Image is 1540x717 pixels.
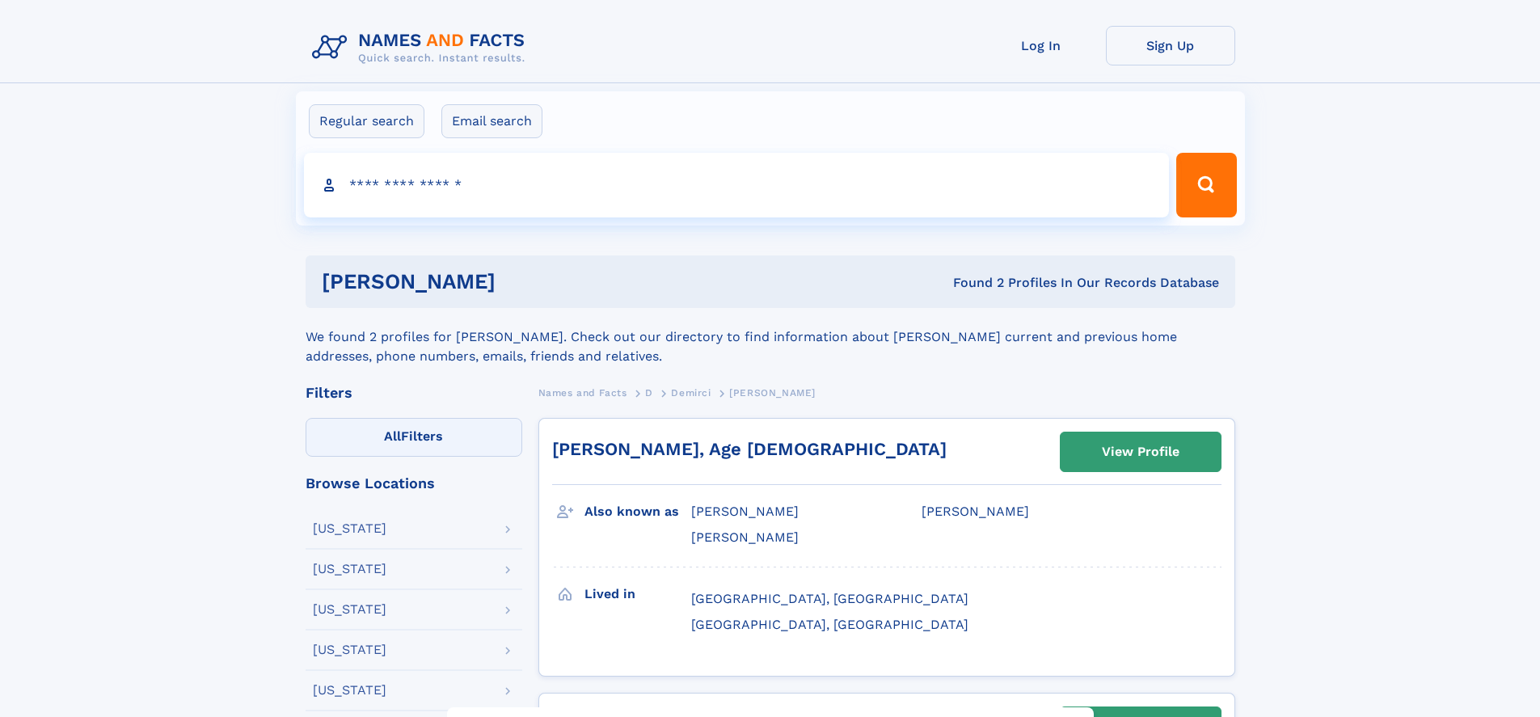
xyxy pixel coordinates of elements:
[441,104,542,138] label: Email search
[309,104,424,138] label: Regular search
[584,498,691,525] h3: Also known as
[306,26,538,70] img: Logo Names and Facts
[729,387,816,399] span: [PERSON_NAME]
[1102,433,1179,470] div: View Profile
[1061,432,1221,471] a: View Profile
[922,504,1029,519] span: [PERSON_NAME]
[724,274,1219,292] div: Found 2 Profiles In Our Records Database
[691,617,968,632] span: [GEOGRAPHIC_DATA], [GEOGRAPHIC_DATA]
[322,272,724,292] h1: [PERSON_NAME]
[313,684,386,697] div: [US_STATE]
[691,529,799,545] span: [PERSON_NAME]
[384,428,401,444] span: All
[645,387,653,399] span: D
[304,153,1170,217] input: search input
[306,386,522,400] div: Filters
[1176,153,1236,217] button: Search Button
[1106,26,1235,65] a: Sign Up
[538,382,627,403] a: Names and Facts
[313,643,386,656] div: [US_STATE]
[313,563,386,576] div: [US_STATE]
[552,439,947,459] a: [PERSON_NAME], Age [DEMOGRAPHIC_DATA]
[584,580,691,608] h3: Lived in
[691,504,799,519] span: [PERSON_NAME]
[645,382,653,403] a: D
[306,476,522,491] div: Browse Locations
[977,26,1106,65] a: Log In
[671,382,711,403] a: Demirci
[306,308,1235,366] div: We found 2 profiles for [PERSON_NAME]. Check out our directory to find information about [PERSON_...
[313,522,386,535] div: [US_STATE]
[671,387,711,399] span: Demirci
[691,591,968,606] span: [GEOGRAPHIC_DATA], [GEOGRAPHIC_DATA]
[313,603,386,616] div: [US_STATE]
[306,418,522,457] label: Filters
